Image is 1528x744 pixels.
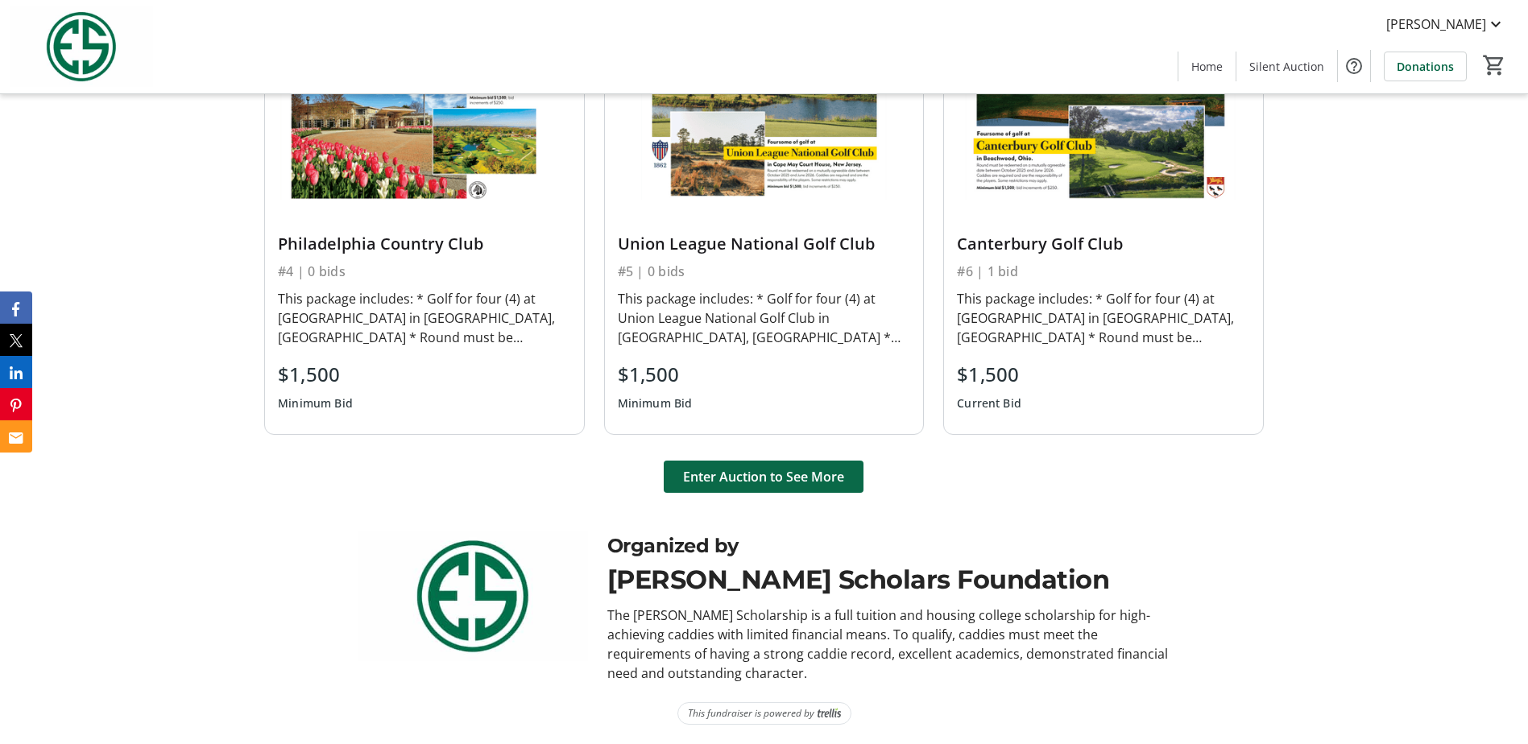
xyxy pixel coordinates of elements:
[618,360,693,389] div: $1,500
[818,708,841,719] img: Trellis Logo
[957,234,1250,254] div: Canterbury Golf Club
[1191,58,1223,75] span: Home
[278,360,353,389] div: $1,500
[1386,14,1486,34] span: [PERSON_NAME]
[618,389,693,418] div: Minimum Bid
[1338,50,1370,82] button: Help
[618,289,911,347] div: This package includes: * Golf for four (4) at Union League National Golf Club in [GEOGRAPHIC_DATA...
[957,289,1250,347] div: This package includes: * Golf for four (4) at [GEOGRAPHIC_DATA] in [GEOGRAPHIC_DATA], [GEOGRAPHIC...
[278,389,353,418] div: Minimum Bid
[1178,52,1236,81] a: Home
[1249,58,1324,75] span: Silent Auction
[607,531,1171,560] div: Organized by
[1397,58,1454,75] span: Donations
[1373,11,1518,37] button: [PERSON_NAME]
[1236,52,1337,81] a: Silent Auction
[683,467,844,486] span: Enter Auction to See More
[358,531,588,661] img: Evans Scholars Foundation logo
[265,21,584,200] img: Philadelphia Country Club
[944,21,1263,200] img: Canterbury Golf Club
[957,260,1250,283] div: #6 | 1 bid
[278,260,571,283] div: #4 | 0 bids
[607,606,1171,683] div: The [PERSON_NAME] Scholarship is a full tuition and housing college scholarship for high-achievin...
[957,389,1021,418] div: Current Bid
[618,234,911,254] div: Union League National Golf Club
[1384,52,1467,81] a: Donations
[1480,51,1509,80] button: Cart
[957,360,1021,389] div: $1,500
[688,706,814,721] span: This fundraiser is powered by
[278,234,571,254] div: Philadelphia Country Club
[664,461,863,493] button: Enter Auction to See More
[605,21,924,200] img: Union League National Golf Club
[607,560,1171,599] div: [PERSON_NAME] Scholars Foundation
[618,260,911,283] div: #5 | 0 bids
[278,289,571,347] div: This package includes: * Golf for four (4) at [GEOGRAPHIC_DATA] in [GEOGRAPHIC_DATA], [GEOGRAPHIC...
[10,6,153,87] img: Evans Scholars Foundation's Logo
